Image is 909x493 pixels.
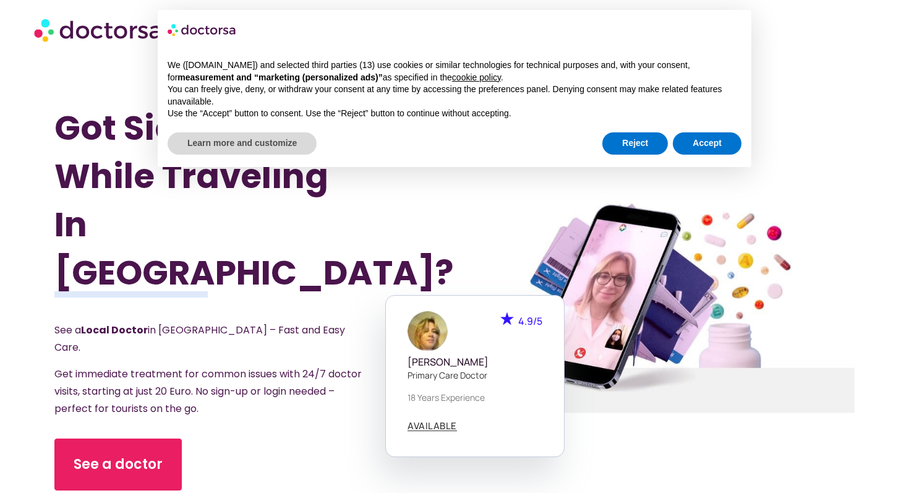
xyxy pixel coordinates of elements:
a: cookie policy [452,72,501,82]
span: See a in [GEOGRAPHIC_DATA] – Fast and Easy Care. [54,323,345,354]
button: Reject [602,132,668,155]
strong: Local Doctor [81,323,148,337]
span: See a doctor [74,455,163,474]
button: Accept [673,132,741,155]
p: You can freely give, deny, or withdraw your consent at any time by accessing the preferences pane... [168,84,741,108]
h5: [PERSON_NAME] [408,356,542,368]
a: See a doctor [54,439,182,491]
span: AVAILABLE [408,421,457,431]
p: 18 years experience [408,391,542,404]
button: Learn more and customize [168,132,317,155]
img: logo [168,20,237,40]
p: We ([DOMAIN_NAME]) and selected third parties (13) use cookies or similar technologies for techni... [168,59,741,84]
span: 4.9/5 [518,314,542,328]
span: Get immediate treatment for common issues with 24/7 doctor visits, starting at just 20 Euro. No s... [54,367,362,416]
p: Use the “Accept” button to consent. Use the “Reject” button to continue without accepting. [168,108,741,120]
p: Primary care doctor [408,369,542,382]
a: AVAILABLE [408,421,457,431]
h1: Got Sick While Traveling In [GEOGRAPHIC_DATA]? [54,104,395,297]
strong: measurement and “marketing (personalized ads)” [177,72,382,82]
